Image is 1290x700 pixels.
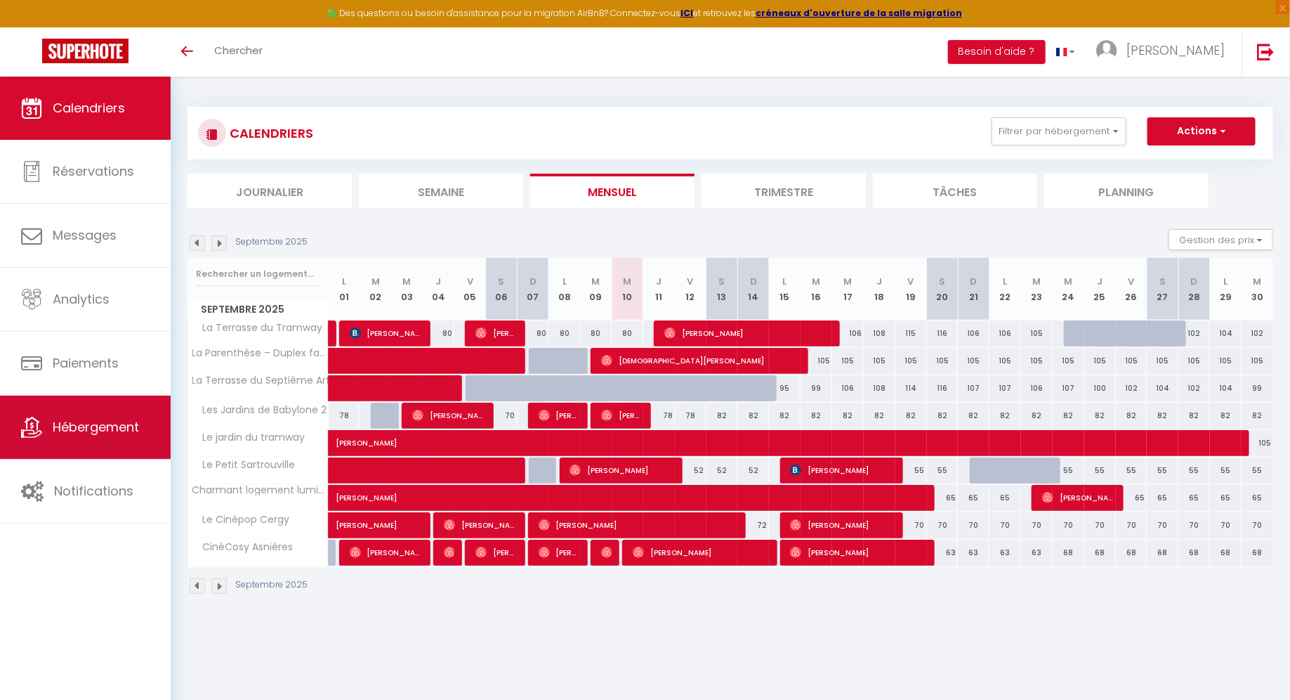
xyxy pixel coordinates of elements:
[832,258,864,320] th: 17
[989,348,1021,374] div: 105
[1178,348,1210,374] div: 105
[1116,540,1147,566] div: 68
[989,540,1021,566] div: 63
[958,485,989,511] div: 65
[908,275,914,288] abbr: V
[706,458,738,484] div: 52
[580,320,612,346] div: 80
[1178,458,1210,484] div: 55
[196,261,320,287] input: Rechercher un logement...
[53,354,119,372] span: Paiements
[548,258,580,320] th: 08
[391,258,423,320] th: 03
[675,458,706,484] div: 52
[1210,258,1242,320] th: 29
[1242,348,1273,374] div: 105
[643,258,675,320] th: 11
[1126,41,1225,59] span: [PERSON_NAME]
[832,403,864,429] div: 82
[927,540,959,566] div: 63
[1116,403,1147,429] div: 82
[624,275,632,288] abbr: M
[790,539,927,566] span: [PERSON_NAME]
[53,99,125,117] span: Calendriers
[423,258,454,320] th: 04
[989,320,1021,346] div: 106
[190,485,331,495] span: Charmant logement lumineux - [GEOGRAPHIC_DATA]
[1084,375,1116,401] div: 100
[435,275,441,288] abbr: J
[656,275,662,288] abbr: J
[927,375,959,401] div: 116
[1242,458,1273,484] div: 55
[706,403,738,429] div: 82
[1210,403,1242,429] div: 82
[790,512,895,538] span: [PERSON_NAME]
[548,320,580,346] div: 80
[1210,320,1242,346] div: 104
[1210,375,1242,401] div: 104
[832,320,864,346] div: 106
[895,403,927,429] div: 82
[989,258,1021,320] th: 22
[1096,40,1117,61] img: ...
[1147,540,1178,566] div: 68
[1191,275,1198,288] abbr: D
[53,162,134,180] span: Réservations
[1032,275,1041,288] abbr: M
[235,235,308,249] p: Septembre 2025
[970,275,978,288] abbr: D
[1003,275,1008,288] abbr: L
[895,258,927,320] th: 19
[958,348,989,374] div: 105
[1224,275,1228,288] abbr: L
[801,403,832,429] div: 82
[737,258,769,320] th: 14
[895,320,927,346] div: 115
[812,275,821,288] abbr: M
[1116,485,1147,511] div: 65
[895,458,927,484] div: 55
[1084,512,1116,538] div: 70
[1021,348,1053,374] div: 105
[1021,375,1053,401] div: 106
[832,375,864,401] div: 106
[1147,458,1178,484] div: 55
[1242,540,1273,566] div: 68
[1210,540,1242,566] div: 68
[454,258,486,320] th: 05
[601,402,643,429] span: [PERSON_NAME]
[1159,275,1166,288] abbr: S
[336,477,949,504] span: [PERSON_NAME]
[1169,229,1273,250] button: Gestion des prix
[958,540,989,566] div: 63
[1021,258,1053,320] th: 23
[190,403,331,418] span: Les Jardins de Babylone 2
[518,320,549,346] div: 80
[680,7,693,19] a: ICI
[643,403,675,429] div: 78
[190,375,331,386] span: La Terrasse du Septième Art
[1147,375,1178,401] div: 104
[188,299,328,320] span: Septembre 2025
[1210,512,1242,538] div: 70
[756,7,962,19] strong: créneaux d'ouverture de la salle migration
[801,348,832,374] div: 105
[1053,458,1084,484] div: 55
[486,258,518,320] th: 06
[989,375,1021,401] div: 107
[518,258,549,320] th: 07
[958,403,989,429] div: 82
[1042,484,1116,511] span: [PERSON_NAME]
[737,458,769,484] div: 52
[190,348,331,358] span: La Parenthèse – Duplex familial à 13' [GEOGRAPHIC_DATA]
[687,275,694,288] abbr: V
[1178,540,1210,566] div: 68
[53,226,117,244] span: Messages
[1021,320,1053,346] div: 105
[444,539,454,566] span: [PERSON_NAME]
[1178,403,1210,429] div: 82
[530,174,695,208] li: Mensuel
[1178,485,1210,511] div: 65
